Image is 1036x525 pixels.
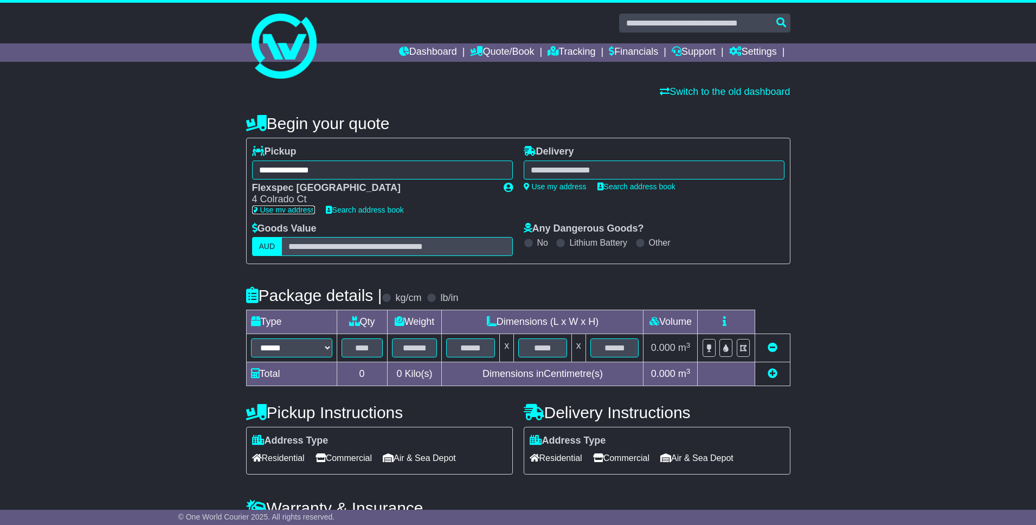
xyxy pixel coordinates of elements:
[110,63,118,72] img: tab_keywords_by_traffic_grey.svg
[530,435,606,447] label: Address Type
[548,43,595,62] a: Tracking
[660,86,790,97] a: Switch to the old dashboard
[678,368,691,379] span: m
[28,28,119,37] div: Domain: [DOMAIN_NAME]
[316,450,372,466] span: Commercial
[396,368,402,379] span: 0
[252,435,329,447] label: Address Type
[252,223,317,235] label: Goods Value
[660,450,733,466] span: Air & Sea Depot
[571,334,585,362] td: x
[121,64,179,71] div: Keywords by Traffic
[524,404,790,421] h4: Delivery Instructions
[597,182,675,191] a: Search address book
[17,28,26,37] img: website_grey.svg
[30,17,53,26] div: v 4.0.25
[246,499,790,517] h4: Warranty & Insurance
[246,362,337,386] td: Total
[337,310,387,334] td: Qty
[686,367,691,375] sup: 3
[178,513,335,521] span: © One World Courier 2025. All rights reserved.
[246,114,790,132] h4: Begin your quote
[530,450,582,466] span: Residential
[768,342,777,353] a: Remove this item
[326,206,404,214] a: Search address book
[252,182,493,194] div: Flexspec [GEOGRAPHIC_DATA]
[387,310,442,334] td: Weight
[337,362,387,386] td: 0
[440,292,458,304] label: lb/in
[442,310,644,334] td: Dimensions (L x W x H)
[252,194,493,206] div: 4 Colrado Ct
[672,43,716,62] a: Support
[17,17,26,26] img: logo_orange.svg
[383,450,456,466] span: Air & Sea Depot
[651,368,675,379] span: 0.000
[524,182,587,191] a: Use my address
[252,237,282,256] label: AUD
[593,450,649,466] span: Commercial
[442,362,644,386] td: Dimensions in Centimetre(s)
[399,43,457,62] a: Dashboard
[644,310,698,334] td: Volume
[43,64,97,71] div: Domain Overview
[470,43,534,62] a: Quote/Book
[678,342,691,353] span: m
[395,292,421,304] label: kg/cm
[524,223,644,235] label: Any Dangerous Goods?
[569,238,627,248] label: Lithium Battery
[729,43,777,62] a: Settings
[252,206,315,214] a: Use my address
[252,450,305,466] span: Residential
[31,63,40,72] img: tab_domain_overview_orange.svg
[252,146,297,158] label: Pickup
[649,238,671,248] label: Other
[768,368,777,379] a: Add new item
[686,341,691,349] sup: 3
[387,362,442,386] td: Kilo(s)
[609,43,658,62] a: Financials
[524,146,574,158] label: Delivery
[246,404,513,421] h4: Pickup Instructions
[537,238,548,248] label: No
[651,342,675,353] span: 0.000
[246,310,337,334] td: Type
[500,334,514,362] td: x
[246,286,382,304] h4: Package details |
